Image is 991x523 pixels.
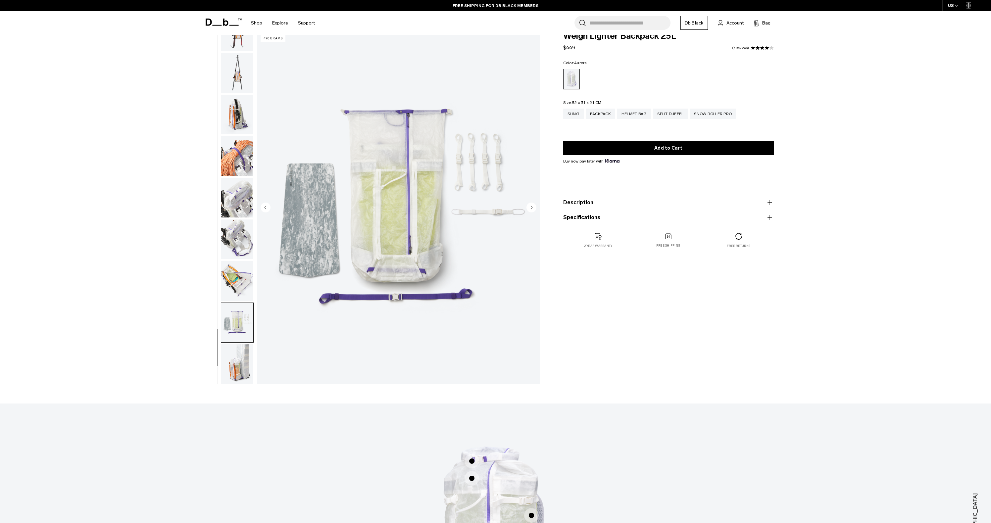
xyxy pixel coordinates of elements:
img: Weigh_Lighter_Backpack_25L_9.png [221,53,253,93]
span: Buy now pay later with [563,158,619,164]
a: Backpack [586,109,615,119]
button: Weigh_Lighter_Backpack_25L_10.png [221,94,254,135]
button: Weigh_Lighter_Backpack_25L_9.png [221,53,254,93]
a: Shop [251,11,262,35]
button: Weigh_Lighter_Backpack_25L_15.png [221,303,254,343]
img: Weigh_Lighter_Backpack_25L_16.png [221,344,253,384]
p: 470 grams [261,35,286,42]
p: Free returns [727,244,750,248]
img: Weigh_Lighter_Backpack_25L_14.png [221,261,253,301]
img: {"height" => 20, "alt" => "Klarna"} [605,159,619,163]
a: Sling [563,109,584,119]
img: Weigh_Lighter_Backpack_25L_10.png [221,95,253,134]
a: FREE SHIPPING FOR DB BLACK MEMBERS [453,3,538,9]
a: Support [298,11,315,35]
a: Aurora [563,69,580,89]
p: 2 year warranty [584,244,613,248]
img: Weigh_Lighter_Backpack_25L_15.png [257,32,540,384]
button: Next slide [526,202,536,214]
p: Free shipping [656,243,680,248]
button: Description [563,199,774,207]
legend: Color: [563,61,587,65]
img: Weigh_Lighter_Backpack_25L_11.png [221,136,253,176]
button: Weigh_Lighter_Backpack_25L_11.png [221,136,254,176]
button: Weigh_Lighter_Backpack_25L_16.png [221,344,254,384]
img: Weigh_Lighter_Backpack_25L_15.png [221,303,253,343]
span: Account [726,20,744,26]
a: Split Duffel [653,109,688,119]
img: Weigh_Lighter_Backpack_25L_13.png [221,219,253,259]
button: Weigh_Lighter_Backpack_25L_12.png [221,177,254,218]
a: Db Black [680,16,708,30]
nav: Main Navigation [246,11,320,35]
button: Weigh_Lighter_Backpack_25L_14.png [221,261,254,301]
li: 17 / 18 [257,32,540,384]
span: Aurora [574,61,587,65]
span: $449 [563,44,575,51]
button: Bag [754,19,770,27]
img: Weigh_Lighter_Backpack_25L_12.png [221,178,253,217]
button: Weigh_Lighter_Backpack_25L_13.png [221,219,254,260]
a: Account [718,19,744,27]
legend: Size: [563,101,602,105]
button: Previous slide [261,202,271,214]
button: Specifications [563,214,774,221]
a: Explore [272,11,288,35]
a: 7 reviews [732,46,749,50]
a: Snow Roller Pro [690,109,736,119]
a: Helmet Bag [617,109,651,119]
span: 52 x 31 x 21 CM [572,100,602,105]
span: Bag [762,20,770,26]
button: Add to Cart [563,141,774,155]
span: Weigh Lighter Backpack 25L [563,32,774,40]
